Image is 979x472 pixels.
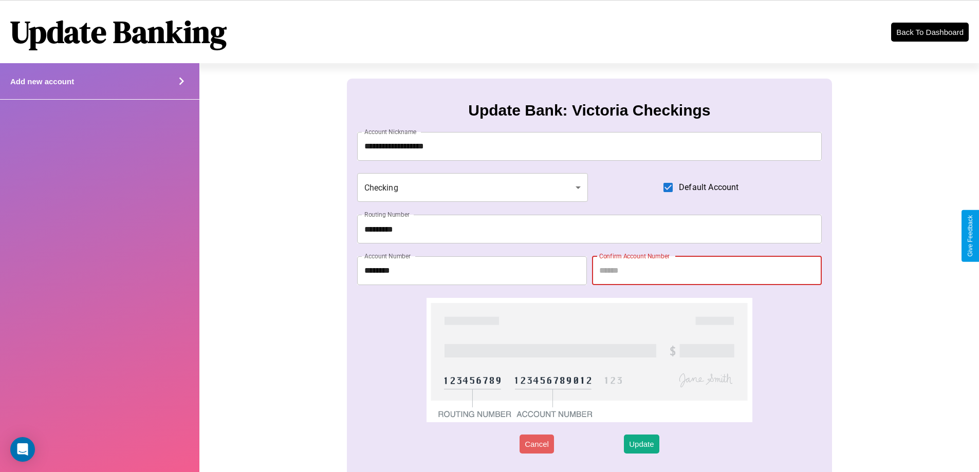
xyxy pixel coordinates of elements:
div: Open Intercom Messenger [10,437,35,462]
label: Account Nickname [364,127,417,136]
h1: Update Banking [10,11,227,53]
h4: Add new account [10,77,74,86]
button: Back To Dashboard [891,23,969,42]
button: Cancel [520,435,554,454]
div: Give Feedback [967,215,974,257]
label: Account Number [364,252,411,260]
h3: Update Bank: Victoria Checkings [468,102,710,119]
img: check [427,298,752,422]
button: Update [624,435,659,454]
div: Checking [357,173,588,202]
span: Default Account [679,181,738,194]
label: Confirm Account Number [599,252,670,260]
label: Routing Number [364,210,410,219]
